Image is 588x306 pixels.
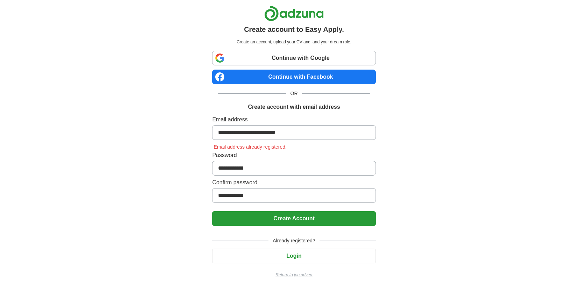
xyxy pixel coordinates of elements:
[212,70,376,84] a: Continue with Facebook
[212,51,376,65] a: Continue with Google
[213,39,374,45] p: Create an account, upload your CV and land your dream role.
[248,103,340,111] h1: Create account with email address
[212,178,376,187] label: Confirm password
[212,211,376,226] button: Create Account
[268,237,319,244] span: Already registered?
[264,6,324,21] img: Adzuna logo
[212,253,376,259] a: Login
[212,144,288,150] span: Email address already registered.
[212,272,376,278] a: Return to job advert
[244,24,344,35] h1: Create account to Easy Apply.
[212,249,376,263] button: Login
[212,115,376,124] label: Email address
[286,90,302,97] span: OR
[212,151,376,159] label: Password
